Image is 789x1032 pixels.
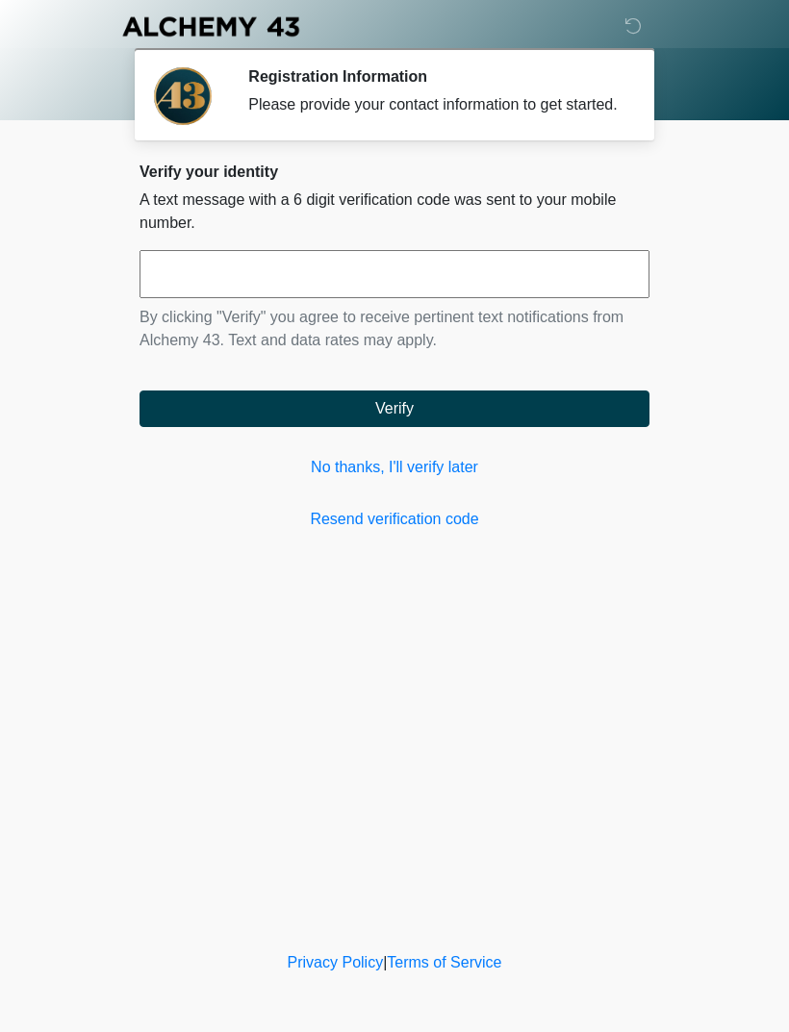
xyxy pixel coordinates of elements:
[140,306,649,352] p: By clicking "Verify" you agree to receive pertinent text notifications from Alchemy 43. Text and ...
[140,508,649,531] a: Resend verification code
[140,390,649,427] button: Verify
[140,456,649,479] a: No thanks, I'll verify later
[248,67,621,86] h2: Registration Information
[140,189,649,235] p: A text message with a 6 digit verification code was sent to your mobile number.
[120,14,301,38] img: Alchemy 43 Logo
[154,67,212,125] img: Agent Avatar
[387,954,501,970] a: Terms of Service
[140,163,649,181] h2: Verify your identity
[248,93,621,116] div: Please provide your contact information to get started.
[288,954,384,970] a: Privacy Policy
[383,954,387,970] a: |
